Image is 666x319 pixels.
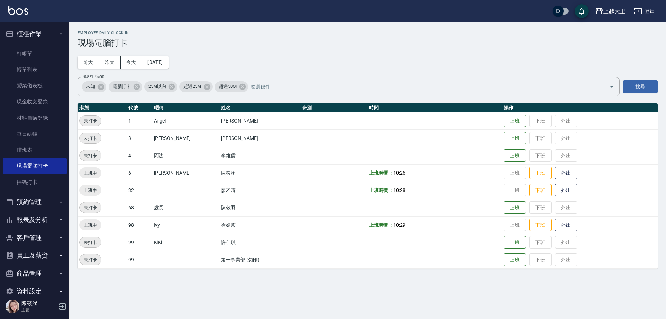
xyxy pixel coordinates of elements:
[80,239,101,246] span: 未打卡
[3,265,67,283] button: 商品管理
[80,117,101,125] span: 未打卡
[555,219,577,232] button: 外出
[631,5,658,18] button: 登出
[152,234,220,251] td: KiKi
[369,187,393,193] b: 上班時間：
[80,256,101,263] span: 未打卡
[219,147,300,164] td: 李維儒
[215,83,241,90] span: 超過50M
[219,103,300,112] th: 姓名
[152,129,220,147] td: [PERSON_NAME]
[78,103,127,112] th: 狀態
[78,56,99,69] button: 前天
[127,129,152,147] td: 3
[144,83,170,90] span: 25M以內
[152,164,220,182] td: [PERSON_NAME]
[152,103,220,112] th: 暱稱
[3,142,67,158] a: 排班表
[82,81,106,92] div: 未知
[393,187,405,193] span: 10:28
[504,132,526,145] button: 上班
[80,204,101,211] span: 未打卡
[219,164,300,182] td: 陳筱涵
[219,251,300,268] td: 第一事業部 (勿刪)
[3,246,67,265] button: 員工及薪資
[219,216,300,234] td: 徐媚蕙
[3,229,67,247] button: 客戶管理
[144,81,178,92] div: 25M以內
[127,164,152,182] td: 6
[393,222,405,228] span: 10:29
[127,199,152,216] td: 68
[3,62,67,78] a: 帳單列表
[249,81,597,93] input: 篩選條件
[127,251,152,268] td: 99
[152,147,220,164] td: 阿法
[504,201,526,214] button: 上班
[219,199,300,216] td: 陳敬羽
[127,216,152,234] td: 98
[3,193,67,211] button: 預約管理
[79,187,101,194] span: 上班中
[3,126,67,142] a: 每日結帳
[3,110,67,126] a: 材料自購登錄
[152,199,220,216] td: 處長
[219,234,300,251] td: 許佳琪
[3,46,67,62] a: 打帳單
[219,129,300,147] td: [PERSON_NAME]
[179,83,205,90] span: 超過25M
[504,236,526,249] button: 上班
[21,300,57,307] h5: 陳筱涵
[3,174,67,190] a: 掃碼打卡
[623,80,658,93] button: 搜尋
[504,115,526,127] button: 上班
[606,81,617,92] button: Open
[300,103,368,112] th: 班別
[127,103,152,112] th: 代號
[6,300,19,313] img: Person
[3,211,67,229] button: 報表及分析
[79,221,101,229] span: 上班中
[504,253,526,266] button: 上班
[79,169,101,177] span: 上班中
[529,219,552,232] button: 下班
[219,182,300,199] td: 廖乙晴
[215,81,248,92] div: 超過50M
[152,216,220,234] td: Ivy
[3,158,67,174] a: 現場電腦打卡
[99,56,121,69] button: 昨天
[127,147,152,164] td: 4
[555,184,577,197] button: 外出
[78,38,658,48] h3: 現場電腦打卡
[21,307,57,313] p: 主管
[82,83,99,90] span: 未知
[529,184,552,197] button: 下班
[109,83,135,90] span: 電腦打卡
[80,135,101,142] span: 未打卡
[127,112,152,129] td: 1
[152,112,220,129] td: Angel
[121,56,142,69] button: 今天
[3,25,67,43] button: 櫃檯作業
[504,149,526,162] button: 上班
[219,112,300,129] td: [PERSON_NAME]
[3,282,67,300] button: 資料設定
[502,103,658,112] th: 操作
[369,170,393,176] b: 上班時間：
[179,81,213,92] div: 超過25M
[127,182,152,199] td: 32
[8,6,28,15] img: Logo
[529,167,552,179] button: 下班
[78,31,658,35] h2: Employee Daily Clock In
[367,103,502,112] th: 時間
[592,4,628,18] button: 上越大里
[83,74,104,79] label: 篩選打卡記錄
[80,152,101,159] span: 未打卡
[603,7,625,16] div: 上越大里
[369,222,393,228] b: 上班時間：
[3,94,67,110] a: 現金收支登錄
[575,4,589,18] button: save
[127,234,152,251] td: 99
[3,78,67,94] a: 營業儀表板
[109,81,142,92] div: 電腦打卡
